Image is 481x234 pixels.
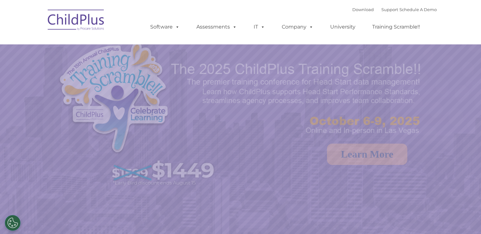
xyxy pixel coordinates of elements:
[144,21,186,33] a: Software
[381,7,398,12] a: Support
[352,7,374,12] a: Download
[45,5,108,37] img: ChildPlus by Procare Solutions
[5,215,21,231] button: Cookies Settings
[352,7,437,12] font: |
[247,21,271,33] a: IT
[366,21,426,33] a: Training Scramble!!
[190,21,243,33] a: Assessments
[324,21,362,33] a: University
[399,7,437,12] a: Schedule A Demo
[275,21,320,33] a: Company
[327,144,407,165] a: Learn More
